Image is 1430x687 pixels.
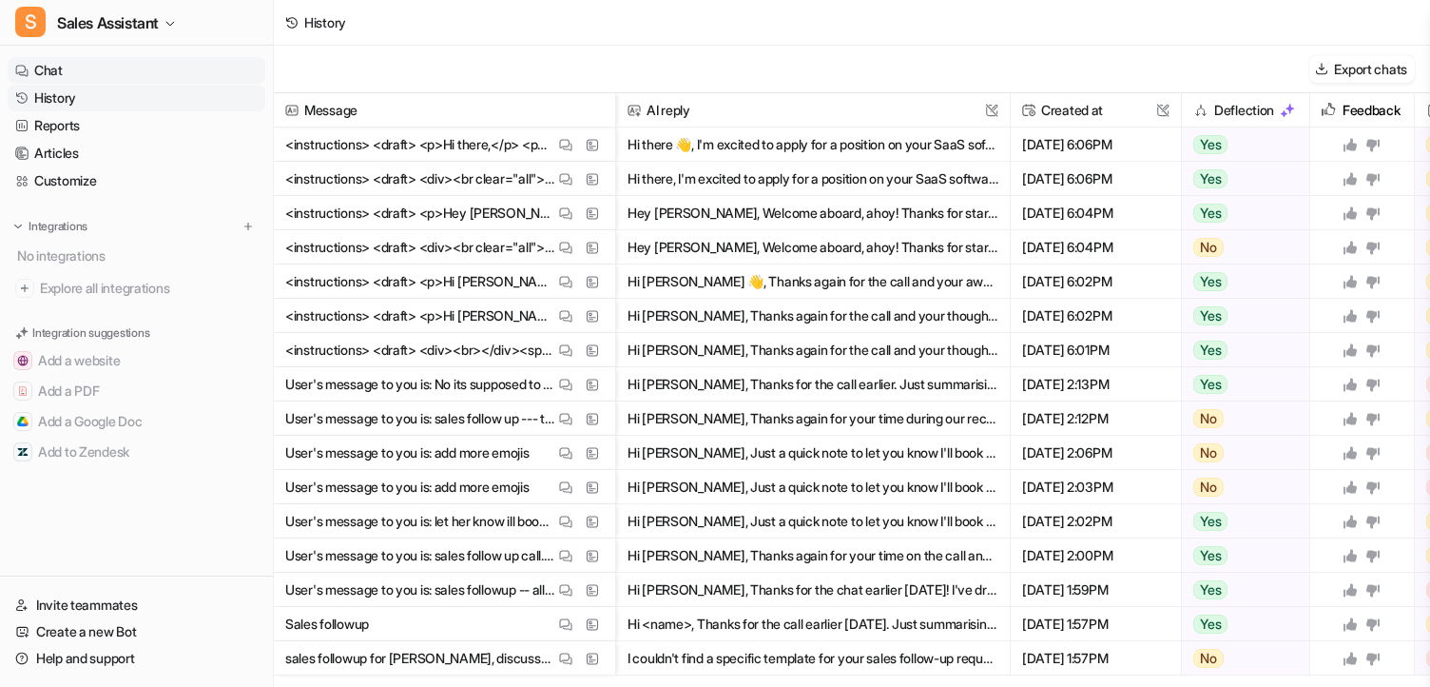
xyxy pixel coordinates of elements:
a: Create a new Bot [8,618,265,645]
p: User's message to you is: sales followup -- all notes in @tl;dv - app [285,573,554,607]
p: Integrations [29,219,87,234]
button: Yes [1182,196,1299,230]
a: Customize [8,167,265,194]
a: History [8,85,265,111]
span: [DATE] 6:02PM [1018,299,1173,333]
img: Add a website [17,355,29,366]
span: Yes [1193,546,1227,565]
img: menu_add.svg [242,220,255,233]
span: [DATE] 2:03PM [1018,470,1173,504]
a: Explore all integrations [8,275,265,302]
button: Add to ZendeskAdd to Zendesk [8,437,265,467]
img: expand menu [11,220,25,233]
p: <instructions> <draft> <p>Hey [PERSON_NAME],</p> <p>Welcome aboard, ahoy!</p> <p>Thanks for start... [285,196,554,230]
span: AI reply [624,93,1002,128]
button: Yes [1182,539,1299,573]
button: Hi there, I'm excited to apply for a position on your SaaS software team. As an Electronics and C... [628,162,998,196]
button: Yes [1182,333,1299,367]
span: [DATE] 1:57PM [1018,641,1173,676]
button: Hi <name>, Thanks for the call earlier [DATE]. Just summarising the discussion and next steps: To... [628,607,998,641]
button: Add a Google DocAdd a Google Doc [8,406,265,437]
button: Yes [1182,299,1299,333]
span: No [1193,238,1224,257]
span: Yes [1193,204,1227,223]
span: Created at [1018,93,1173,128]
p: <instructions> <draft> <p>Hi [PERSON_NAME],</p> <p>Thanks again for the call and your thoughtful ... [285,299,554,333]
span: [DATE] 2:06PM [1018,436,1173,470]
span: No [1193,443,1224,462]
button: Hi [PERSON_NAME] 👋, Thanks again for the call and your awesome questions! 😊 Quick follow-ups: - C... [628,265,998,299]
p: <instructions> <draft> <div><br></div><span class="gmail_signature_prefix">-- </span><br> </draft... [285,333,554,367]
div: History [304,12,346,32]
button: Hi [PERSON_NAME], Thanks again for your time on the call and for sharing so much about your suppo... [628,539,998,573]
a: Reports [8,112,265,139]
button: Hi [PERSON_NAME], Thanks for the call earlier. Just summarising our discussion and next steps: To... [628,367,998,402]
span: Yes [1193,169,1227,188]
button: Hi [PERSON_NAME], Thanks again for the call and your thoughtful questions. As discussed, here are... [628,333,998,367]
p: User's message to you is: let her know ill book a followup call in a week or so [285,504,554,539]
button: Hi [PERSON_NAME], Thanks again for your time during our recent chat about setting up AI agents. I... [628,402,998,436]
span: [DATE] 6:06PM [1018,162,1173,196]
button: No [1182,436,1299,470]
button: Integrations [8,217,93,236]
button: Export chats [1309,55,1415,83]
div: No integrations [11,240,265,271]
button: Hi [PERSON_NAME], Just a quick note to let you know I'll book a follow-up call in about a week to... [628,436,998,470]
a: Help and support [8,645,265,672]
p: sales followup for [PERSON_NAME], discussed how to install [PERSON_NAME], next step followup call. [285,641,554,676]
span: S [15,7,46,37]
p: Sales followup [285,607,369,641]
button: Yes [1182,607,1299,641]
button: No [1182,230,1299,265]
span: Yes [1193,580,1227,599]
p: <instructions> <draft> <div><br clear="all"></div><div><br></div><span class="gmail_signature_pre... [285,230,554,265]
span: [DATE] 1:59PM [1018,573,1173,607]
button: Yes [1182,573,1299,607]
span: [DATE] 2:02PM [1018,504,1173,539]
span: [DATE] 1:57PM [1018,607,1173,641]
button: No [1182,470,1299,504]
span: Explore all integrations [40,273,258,304]
img: explore all integrations [15,279,34,298]
button: Hi [PERSON_NAME], Thanks for the chat earlier [DATE]! I've dropped all the notes in @tl;dv for ea... [628,573,998,607]
span: [DATE] 6:06PM [1018,128,1173,162]
button: No [1182,641,1299,676]
button: Yes [1182,128,1299,162]
h2: Feedback [1343,93,1401,128]
a: Invite teammates [8,592,265,618]
button: Yes [1182,265,1299,299]
p: User's message to you is: No its supposed to use the sales template. The call notes are in tl;dv ... [285,367,554,402]
a: Articles [8,140,265,167]
h2: Deflection [1214,93,1274,128]
span: [DATE] 2:12PM [1018,402,1173,436]
img: Add a PDF [17,385,29,397]
button: Yes [1182,162,1299,196]
img: Add to Zendesk [17,446,29,458]
button: Hi [PERSON_NAME], Just a quick note to let you know I'll book a follow-up call in about a week to... [628,504,998,539]
span: [DATE] 2:13PM [1018,367,1173,402]
button: Add a PDFAdd a PDF [8,376,265,406]
span: Yes [1193,615,1227,634]
span: Yes [1193,375,1227,394]
span: No [1193,478,1224,497]
button: Hi [PERSON_NAME], Just a quick note to let you know I'll book a follow-up call in about a week to... [628,470,998,504]
span: Message [281,93,608,128]
a: Chat [8,57,265,84]
span: Sales Assistant [57,10,159,36]
img: Add a Google Doc [17,416,29,427]
button: Add a websiteAdd a website [8,345,265,376]
p: User's message to you is: add more emojis [285,436,530,470]
span: [DATE] 2:00PM [1018,539,1173,573]
button: Yes [1182,504,1299,539]
span: Yes [1193,512,1227,531]
button: Hi [PERSON_NAME], Thanks again for the call and your thoughtful questions! 😊 As discussed, here a... [628,299,998,333]
span: Yes [1193,341,1227,360]
span: Yes [1193,135,1227,154]
p: <instructions> <draft> <div><br clear="all"></div><div><br></div><span class="gmail_signature_pre... [285,162,554,196]
button: Hey [PERSON_NAME], Welcome aboard, ahoy! Thanks for starting your trial. If you have any question... [628,196,998,230]
button: Hey [PERSON_NAME], Welcome aboard, ahoy! Thanks for starting your trial. If you have any question... [628,230,998,265]
button: Hi there 👋, I'm excited to apply for a position on your SaaS software team! 🚀 As an Electronics a... [628,128,998,162]
span: Yes [1193,272,1227,291]
p: User's message to you is: sales follow up call. use the TLDV notes as the [DOMAIN_NAME];dv - [PER... [285,539,554,573]
button: I couldn't find a specific template for your sales follow-up request. If you could provide more d... [628,641,998,676]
